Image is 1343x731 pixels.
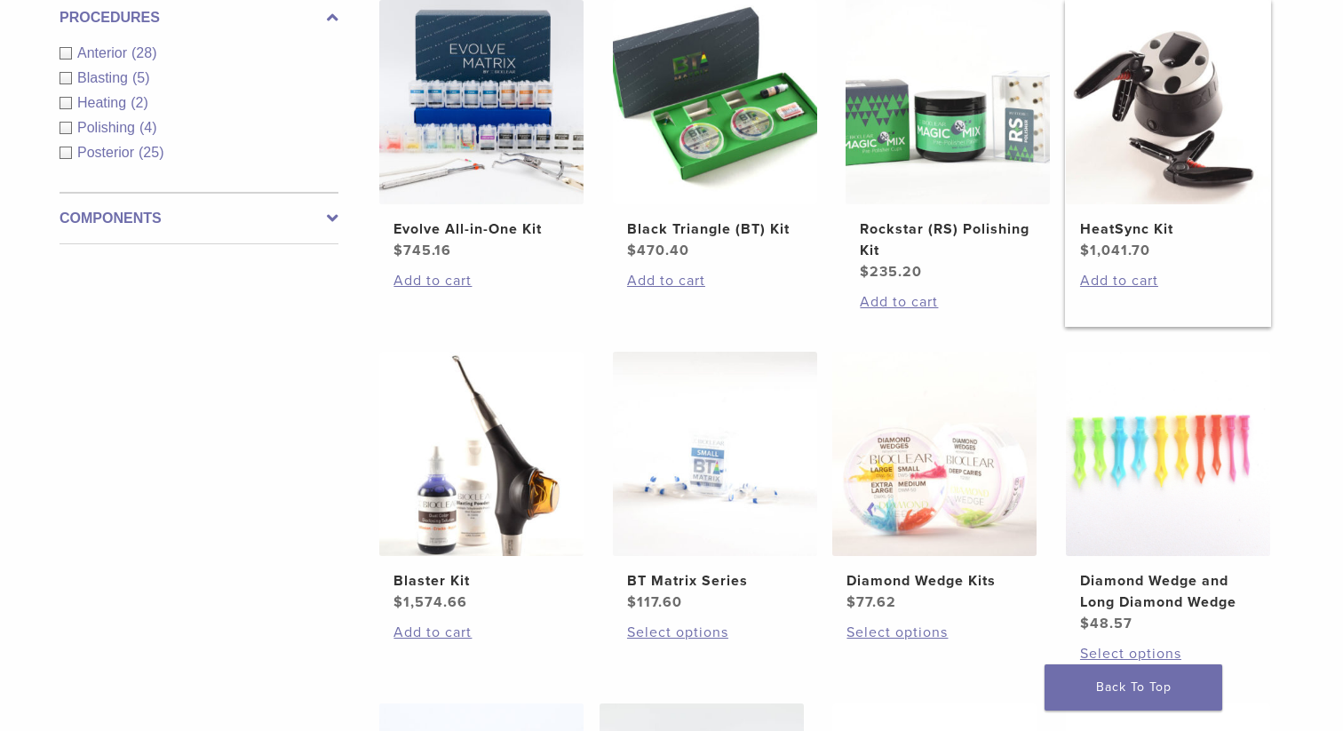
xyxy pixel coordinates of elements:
[860,263,922,281] bdi: 235.20
[627,242,689,259] bdi: 470.40
[60,7,338,28] label: Procedures
[139,145,163,160] span: (25)
[77,145,139,160] span: Posterior
[627,270,803,291] a: Add to cart: “Black Triangle (BT) Kit”
[393,242,451,259] bdi: 745.16
[77,45,131,60] span: Anterior
[131,45,156,60] span: (28)
[1080,242,1090,259] span: $
[393,242,403,259] span: $
[627,219,803,240] h2: Black Triangle (BT) Kit
[846,622,1022,643] a: Select options for “Diamond Wedge Kits”
[627,593,637,611] span: $
[846,593,896,611] bdi: 77.62
[131,95,148,110] span: (2)
[1080,270,1256,291] a: Add to cart: “HeatSync Kit”
[627,593,682,611] bdi: 117.60
[393,622,569,643] a: Add to cart: “Blaster Kit”
[832,352,1037,556] img: Diamond Wedge Kits
[378,352,585,613] a: Blaster KitBlaster Kit $1,574.66
[139,120,157,135] span: (4)
[846,570,1022,592] h2: Diamond Wedge Kits
[393,593,403,611] span: $
[1080,570,1256,613] h2: Diamond Wedge and Long Diamond Wedge
[860,219,1036,261] h2: Rockstar (RS) Polishing Kit
[1066,352,1270,556] img: Diamond Wedge and Long Diamond Wedge
[1080,615,1090,632] span: $
[60,208,338,229] label: Components
[846,593,856,611] span: $
[393,570,569,592] h2: Blaster Kit
[1080,643,1256,664] a: Select options for “Diamond Wedge and Long Diamond Wedge”
[627,242,637,259] span: $
[860,291,1036,313] a: Add to cart: “Rockstar (RS) Polishing Kit”
[77,70,132,85] span: Blasting
[1065,352,1272,634] a: Diamond Wedge and Long Diamond WedgeDiamond Wedge and Long Diamond Wedge $48.57
[613,352,817,556] img: BT Matrix Series
[1080,242,1150,259] bdi: 1,041.70
[860,263,870,281] span: $
[627,622,803,643] a: Select options for “BT Matrix Series”
[627,570,803,592] h2: BT Matrix Series
[379,352,584,556] img: Blaster Kit
[132,70,150,85] span: (5)
[1080,615,1132,632] bdi: 48.57
[393,219,569,240] h2: Evolve All-in-One Kit
[77,95,131,110] span: Heating
[77,120,139,135] span: Polishing
[393,593,467,611] bdi: 1,574.66
[1045,664,1222,711] a: Back To Top
[831,352,1038,613] a: Diamond Wedge KitsDiamond Wedge Kits $77.62
[1080,219,1256,240] h2: HeatSync Kit
[612,352,819,613] a: BT Matrix SeriesBT Matrix Series $117.60
[393,270,569,291] a: Add to cart: “Evolve All-in-One Kit”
